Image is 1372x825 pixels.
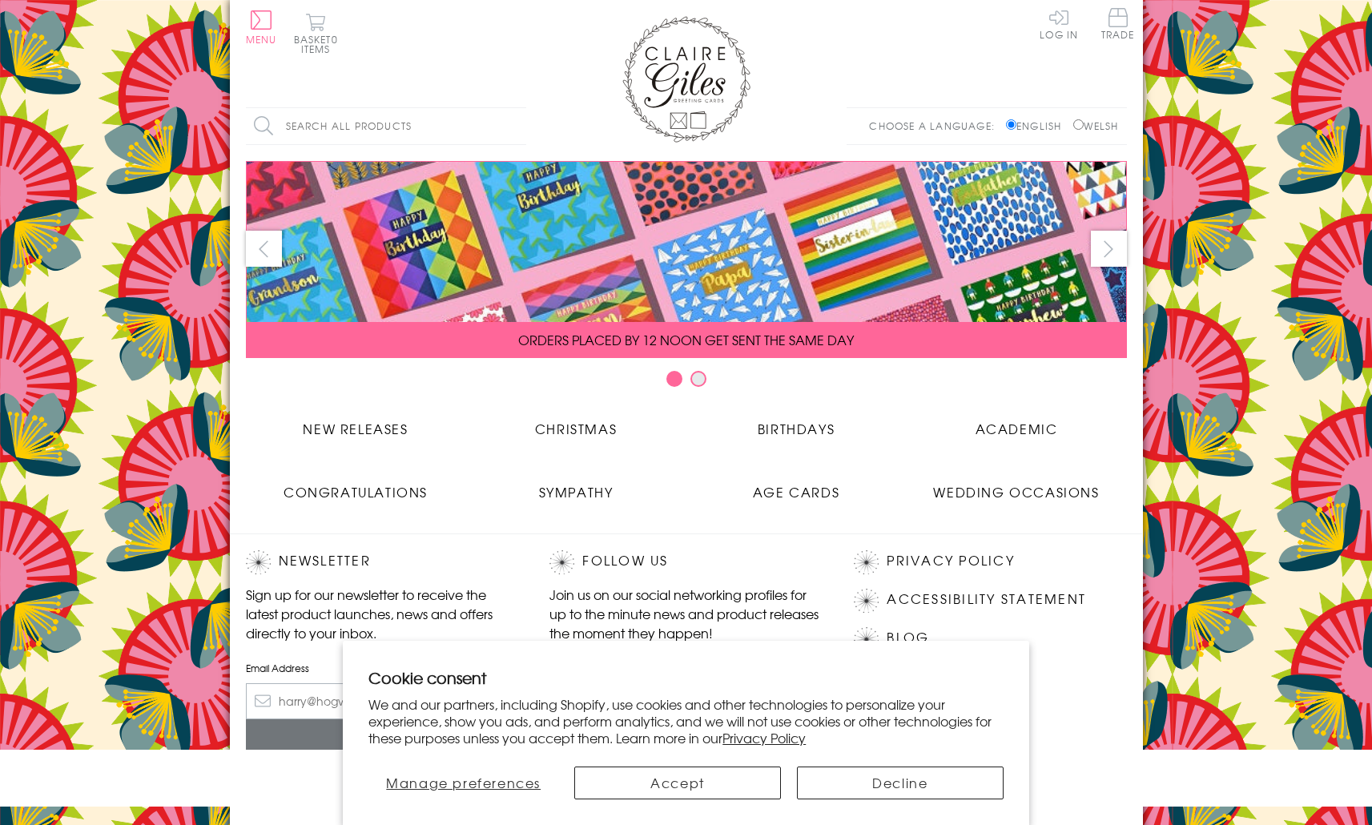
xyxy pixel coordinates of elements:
[284,482,428,501] span: Congratulations
[368,666,1004,689] h2: Cookie consent
[466,407,686,438] a: Christmas
[246,719,518,755] input: Subscribe
[907,407,1127,438] a: Academic
[386,773,541,792] span: Manage preferences
[666,371,682,387] button: Carousel Page 1 (Current Slide)
[690,371,706,387] button: Carousel Page 2
[933,482,1099,501] span: Wedding Occasions
[869,119,1003,133] p: Choose a language:
[887,627,929,649] a: Blog
[574,767,781,799] button: Accept
[246,10,277,44] button: Menu
[246,683,518,719] input: harry@hogwarts.edu
[510,108,526,144] input: Search
[1101,8,1135,39] span: Trade
[797,767,1004,799] button: Decline
[1073,119,1084,130] input: Welsh
[246,407,466,438] a: New Releases
[539,482,614,501] span: Sympathy
[1040,8,1078,39] a: Log In
[722,728,806,747] a: Privacy Policy
[686,407,907,438] a: Birthdays
[887,589,1086,610] a: Accessibility Statement
[549,585,822,642] p: Join us on our social networking profiles for up to the minute news and product releases the mome...
[686,470,907,501] a: Age Cards
[518,330,854,349] span: ORDERS PLACED BY 12 NOON GET SENT THE SAME DAY
[246,470,466,501] a: Congratulations
[301,32,338,56] span: 0 items
[1006,119,1016,130] input: English
[246,661,518,675] label: Email Address
[246,108,526,144] input: Search all products
[549,550,822,574] h2: Follow Us
[976,419,1058,438] span: Academic
[368,767,558,799] button: Manage preferences
[1006,119,1069,133] label: English
[246,231,282,267] button: prev
[246,32,277,46] span: Menu
[887,550,1014,572] a: Privacy Policy
[907,470,1127,501] a: Wedding Occasions
[303,419,408,438] span: New Releases
[1073,119,1119,133] label: Welsh
[466,470,686,501] a: Sympathy
[758,419,835,438] span: Birthdays
[535,419,617,438] span: Christmas
[294,13,338,54] button: Basket0 items
[246,550,518,574] h2: Newsletter
[246,370,1127,395] div: Carousel Pagination
[622,16,750,143] img: Claire Giles Greetings Cards
[1091,231,1127,267] button: next
[246,585,518,642] p: Sign up for our newsletter to receive the latest product launches, news and offers directly to yo...
[368,696,1004,746] p: We and our partners, including Shopify, use cookies and other technologies to personalize your ex...
[753,482,839,501] span: Age Cards
[1101,8,1135,42] a: Trade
